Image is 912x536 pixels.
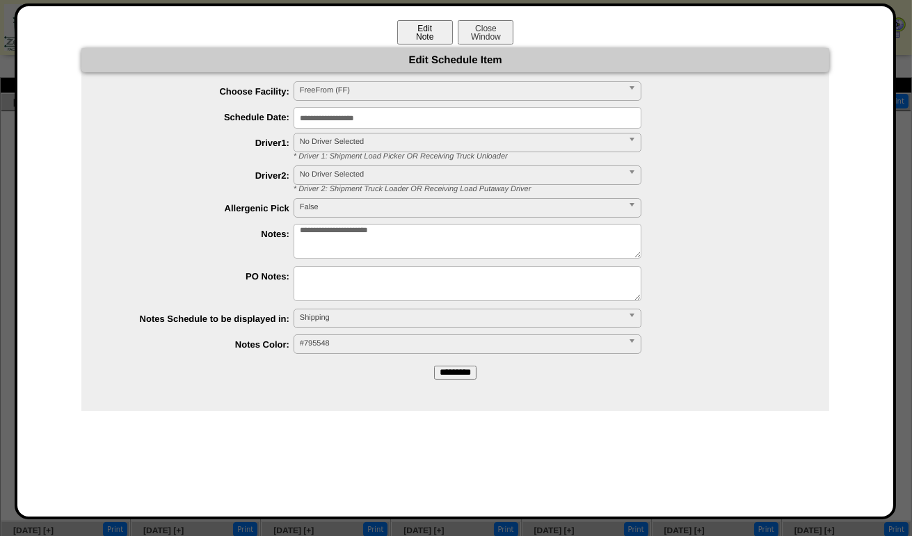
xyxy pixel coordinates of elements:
[109,86,294,97] label: Choose Facility:
[397,20,453,44] button: EditNote
[109,314,294,324] label: Notes Schedule to be displayed in:
[283,152,829,161] div: * Driver 1: Shipment Load Picker OR Receiving Truck Unloader
[300,82,623,99] span: FreeFrom (FF)
[283,185,829,193] div: * Driver 2: Shipment Truck Loader OR Receiving Load Putaway Driver
[81,48,829,72] div: Edit Schedule Item
[458,20,513,44] button: CloseWindow
[109,138,294,148] label: Driver1:
[109,112,294,122] label: Schedule Date:
[300,166,623,183] span: No Driver Selected
[300,335,623,352] span: #795548
[109,229,294,239] label: Notes:
[109,271,294,282] label: PO Notes:
[109,203,294,213] label: Allergenic Pick
[300,309,623,326] span: Shipping
[300,133,623,150] span: No Driver Selected
[109,170,294,181] label: Driver2:
[456,31,515,42] a: CloseWindow
[300,199,623,216] span: False
[109,339,294,350] label: Notes Color:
